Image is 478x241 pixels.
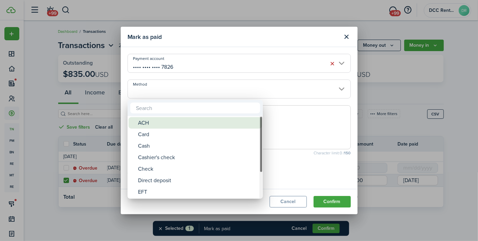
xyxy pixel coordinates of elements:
input: Search [130,103,260,113]
div: Card [138,129,258,140]
div: Cashier's check [138,152,258,163]
div: ACH [138,117,258,129]
div: Check [138,163,258,175]
div: EFT [138,186,258,198]
mbsc-wheel: Method [128,116,263,199]
div: Direct deposit [138,175,258,186]
div: Cash [138,140,258,152]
